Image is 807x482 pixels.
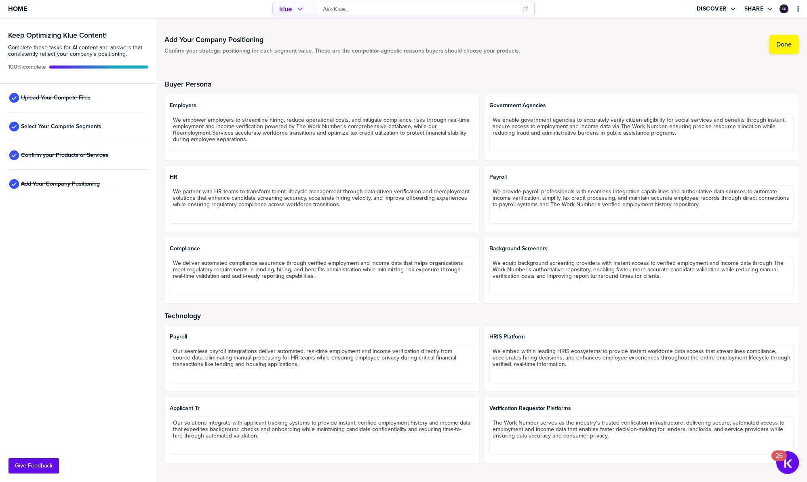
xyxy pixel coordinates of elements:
span: Confirm your strategic positioning for each segment value. These are the competitor-agnostic reas... [164,48,520,54]
span: Confirm your Products or Services [21,152,108,159]
div: Kristen Kalz [780,4,788,13]
textarea: We enable government agencies to accurately verify citizen eligibility for social services and be... [489,114,794,152]
textarea: We embed within leading HRIS ecosystems to provide instant workforce data access that streamlines... [489,345,794,383]
input: Ask Klue... [323,2,518,16]
span: Upload Your Compete Files [21,95,91,101]
span: Active [8,64,46,70]
span: Compliance [170,245,474,252]
label: Done [776,40,792,49]
span: Select Your Compete Segments [21,123,101,130]
span: HRIS Platform [489,334,794,340]
h1: Add Your Company Positioning [164,35,520,44]
button: Open Resource Center, 26 new notifications [776,451,799,474]
span: Add Your Company Positioning [21,181,100,187]
textarea: We empower employers to streamline hiring, reduce operational costs, and mitigate compliance risk... [170,114,474,152]
textarea: Our solutions integrate with applicant tracking systems to provide instant, verified employment h... [170,416,474,455]
span: Government Agencies [489,102,794,109]
span: Applicant Tr [170,405,474,412]
img: 077a92782e7785b2d0ad9bd98defbe06-sml.png [780,5,788,13]
div: 26 [775,456,783,466]
h2: Buyer Persona [164,80,799,88]
label: Discover [697,5,727,13]
a: Edit Profile [779,4,789,14]
span: Payroll [489,174,794,180]
button: Give Feedback [8,458,59,474]
textarea: We equip background screening providers with instant access to verified employment and income dat... [489,257,794,295]
textarea: We partner with HR teams to transform talent lifecycle management through data-driven verificatio... [170,185,474,224]
h2: Technology [164,312,799,320]
span: Home [8,5,27,12]
textarea: Our seamless payroll integrations deliver automated, real-time employment and income verification... [170,345,474,383]
span: HR [170,174,474,180]
textarea: We provide payroll professionals with seamless integration capabilities and authoritative data so... [489,185,794,224]
textarea: We deliver automated compliance assurance through verified employment and income data that helps ... [170,257,474,295]
span: Employers [170,102,474,109]
span: Verification Requestor Platforms [489,405,794,412]
textarea: The Work Number serves as the industry's trusted verification infrastructure, delivering secure, ... [489,416,794,455]
h3: Keep Optimizing Klue Content! [8,32,148,39]
span: Payroll [170,334,474,340]
span: Complete these tasks for AI content and answers that consistently reflect your company’s position... [8,44,148,57]
label: Share [744,5,764,13]
span: Background Screeners [489,245,794,252]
